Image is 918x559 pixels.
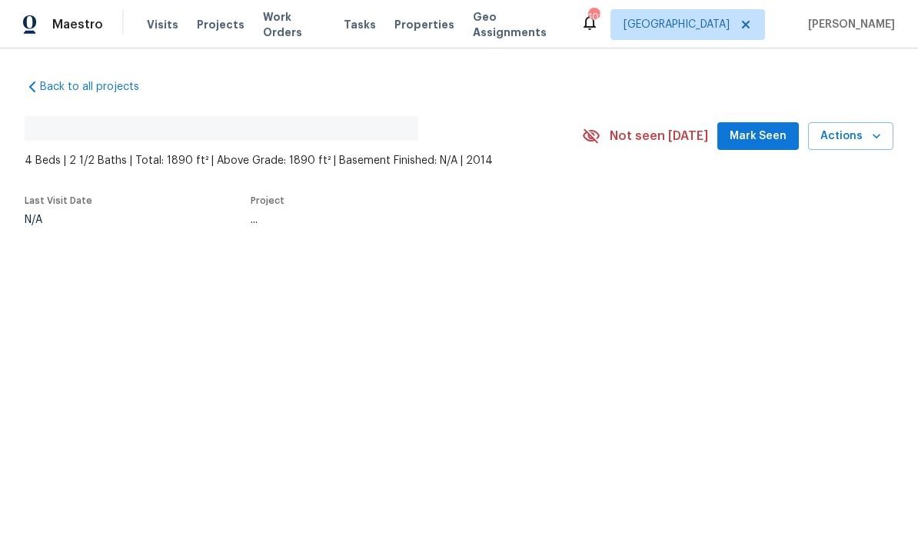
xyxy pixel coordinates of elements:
[25,79,172,95] a: Back to all projects
[717,122,799,151] button: Mark Seen
[197,17,244,32] span: Projects
[25,196,92,205] span: Last Visit Date
[25,153,582,168] span: 4 Beds | 2 1/2 Baths | Total: 1890 ft² | Above Grade: 1890 ft² | Basement Finished: N/A | 2014
[473,9,562,40] span: Geo Assignments
[251,215,546,225] div: ...
[394,17,454,32] span: Properties
[251,196,284,205] span: Project
[610,128,708,144] span: Not seen [DATE]
[147,17,178,32] span: Visits
[808,122,893,151] button: Actions
[624,17,730,32] span: [GEOGRAPHIC_DATA]
[263,9,325,40] span: Work Orders
[25,215,92,225] div: N/A
[730,127,787,146] span: Mark Seen
[52,17,103,32] span: Maestro
[588,9,599,25] div: 102
[344,19,376,30] span: Tasks
[802,17,895,32] span: [PERSON_NAME]
[820,127,881,146] span: Actions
